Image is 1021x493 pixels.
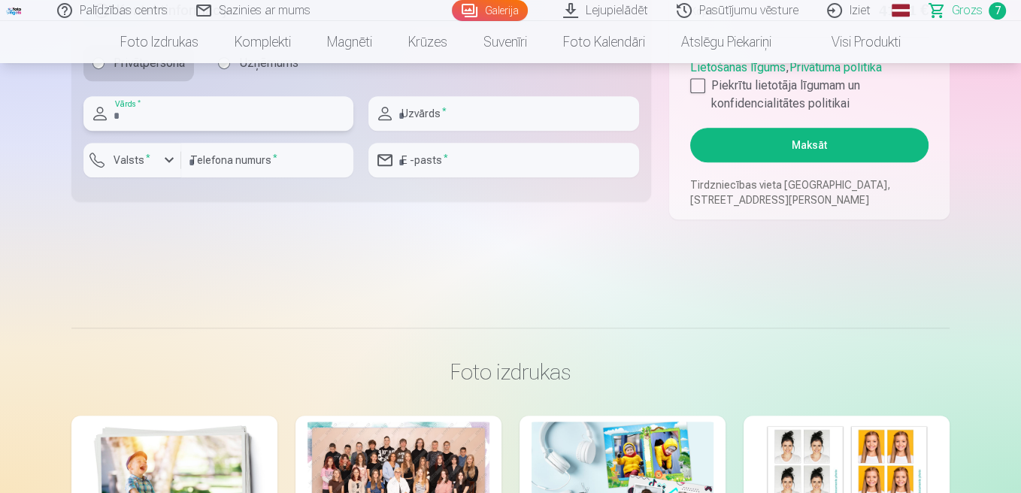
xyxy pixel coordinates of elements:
button: Maksāt [690,128,929,162]
label: Valsts [108,153,156,168]
a: Visi produkti [789,21,919,63]
a: Foto kalendāri [545,21,663,63]
input: Uzņēmums [218,57,230,69]
a: Atslēgu piekariņi [663,21,789,63]
h3: Foto izdrukas [83,358,938,386]
a: Krūzes [390,21,465,63]
img: /fa1 [6,6,23,15]
label: Privātpersona [83,45,194,81]
span: Grozs [952,2,983,20]
div: , [690,53,929,113]
p: Tirdzniecības vieta [GEOGRAPHIC_DATA], [STREET_ADDRESS][PERSON_NAME] [690,177,929,207]
label: Piekrītu lietotāja līgumam un konfidencialitātes politikai [690,77,929,113]
a: Privātuma politika [789,60,882,74]
span: 7 [989,2,1006,20]
a: Magnēti [309,21,390,63]
a: Suvenīri [465,21,545,63]
a: Foto izdrukas [102,21,217,63]
label: Uzņēmums [209,45,308,81]
input: Privātpersona [92,57,105,69]
a: Lietošanas līgums [690,60,786,74]
button: Valsts* [83,143,181,177]
a: Komplekti [217,21,309,63]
